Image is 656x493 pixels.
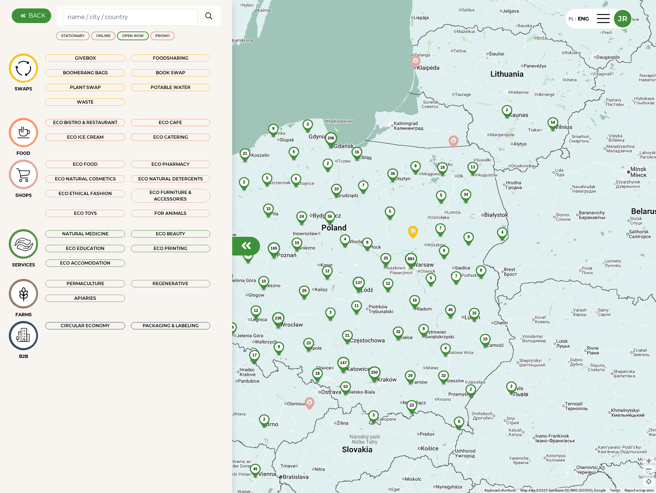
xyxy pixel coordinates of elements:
img: 8 [471,265,491,284]
img: 5 [431,190,451,209]
img: 4 [436,343,455,362]
img: 23 [298,338,319,358]
img: 12 [378,278,398,298]
img: 5 [257,173,277,192]
span: 54 [551,120,555,124]
div: CIRCULAR ECONOMY [45,322,125,329]
img: 10 [326,184,347,204]
div: ECO ICE CREAM [45,134,125,141]
span: 24 [299,214,304,219]
span: 21 [345,333,350,337]
div: ECO CATERING [131,134,210,141]
img: 206 [319,132,343,156]
div: ECO FOOD [45,161,125,168]
label: BACK [29,11,45,20]
span: 2 [243,180,245,184]
span: 7 [362,183,364,187]
div: ONLINE [96,33,110,38]
div: ECO TOYS [45,210,125,217]
img: 2 [318,158,338,178]
span: 5 [440,193,442,197]
div: NATURAL MEDICINE [45,230,125,238]
span: 8 [414,164,416,168]
img: 8 [406,161,425,180]
div: PL [569,15,574,23]
span: 2 [470,387,472,391]
span: 4 [501,230,503,234]
span: 32 [441,373,446,378]
img: 165 [262,242,286,266]
span: 7 [455,274,457,278]
img: 3 [321,307,340,326]
span: 15 [266,206,271,211]
div: Regenerative [131,280,210,287]
img: icon-image [11,163,36,186]
img: 5 [380,206,400,225]
div: ENG [578,15,589,23]
img: 2 [234,177,254,196]
img: 250 [362,366,387,390]
img: 5 [421,273,441,292]
img: 53 [335,381,356,402]
img: 12 [246,305,266,325]
img: 10 [475,334,495,354]
img: 3 [298,119,317,138]
span: 3 [306,122,309,126]
img: 7 [446,271,466,290]
div: Book swap [131,69,210,76]
img: 6 [449,417,469,436]
div: | [574,16,578,23]
span: 6 [295,176,297,181]
div: FARMS [9,311,38,318]
img: 17 [244,350,265,370]
span: 165 [271,246,277,250]
span: 12 [254,308,258,313]
div: ECO NATURAL COSMETICS [45,175,125,183]
img: 16 [404,295,425,315]
span: 10 [483,337,487,341]
img: 7 [431,223,450,242]
span: 17 [252,353,257,357]
input: Search [63,9,198,26]
img: 56 [320,211,340,231]
img: 9 [414,324,433,343]
span: 29 [408,373,412,378]
img: 10 [287,238,307,258]
span: 5 [389,209,391,213]
div: ECO NATURAL DETERGENTS [131,175,210,183]
span: 18 [440,165,445,169]
span: 6 [458,419,460,423]
div: SERVICES [9,262,38,268]
span: Map data ©2025 GeoBasis-DE/BKG (©2009), Google [520,488,606,492]
img: 2 [502,381,521,400]
div: FOOD [9,150,38,157]
img: 16 [464,308,485,328]
img: 9 [358,238,377,257]
img: 35 [382,168,403,188]
span: 5 [430,276,432,280]
span: 10 [295,240,299,245]
span: 32 [396,329,400,334]
div: Potable water [131,84,210,91]
img: 3 [364,410,383,429]
img: 45 [440,305,461,325]
span: 137 [355,280,362,285]
span: 9 [467,235,470,239]
button: Keyboard shortcuts [485,488,516,493]
div: ECO PHARMACY [131,161,210,168]
div: B2B [9,353,38,360]
span: 9 [422,326,425,331]
span: 236 [275,316,282,320]
span: 16 [412,298,417,302]
span: 206 [328,136,334,140]
span: 13 [471,165,475,169]
img: 29 [400,370,421,391]
img: 21 [235,148,255,168]
span: 45 [253,467,257,471]
span: 23 [410,403,414,407]
span: 9 [366,240,368,244]
img: 24 [291,211,312,231]
img: 2 [255,414,274,433]
img: 23 [401,400,422,420]
span: 250 [371,370,378,374]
